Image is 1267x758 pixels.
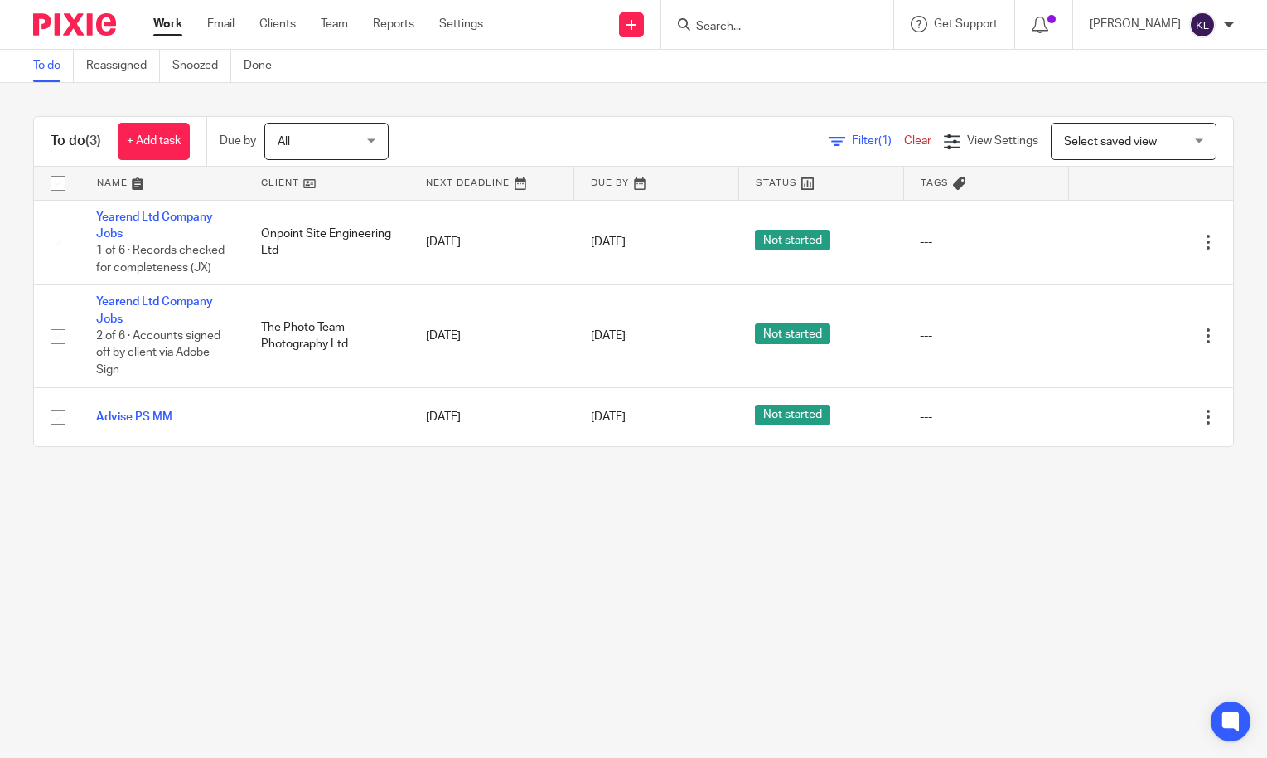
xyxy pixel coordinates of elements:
div: --- [920,409,1052,425]
td: The Photo Team Photography Ltd [244,285,409,387]
span: Not started [755,230,830,250]
a: Snoozed [172,50,231,82]
h1: To do [51,133,101,150]
span: View Settings [967,135,1038,147]
td: [DATE] [409,285,574,387]
a: Team [321,16,348,32]
a: Yearend Ltd Company Jobs [96,296,213,324]
td: [DATE] [409,200,574,285]
a: + Add task [118,123,190,160]
span: (3) [85,134,101,148]
span: Tags [921,178,949,187]
span: 1 of 6 · Records checked for completeness (JX) [96,245,225,274]
span: (1) [878,135,892,147]
span: Not started [755,323,830,344]
a: Advise PS MM [96,411,172,423]
span: Select saved view [1064,136,1157,148]
p: [PERSON_NAME] [1090,16,1181,32]
span: Filter [852,135,904,147]
div: --- [920,328,1052,344]
a: Done [244,50,284,82]
span: All [278,136,290,148]
a: Yearend Ltd Company Jobs [96,211,213,240]
a: Reassigned [86,50,160,82]
img: svg%3E [1189,12,1216,38]
span: [DATE] [591,411,626,423]
a: Settings [439,16,483,32]
a: To do [33,50,74,82]
a: Reports [373,16,414,32]
a: Work [153,16,182,32]
a: Clear [904,135,931,147]
p: Due by [220,133,256,149]
td: [DATE] [409,387,574,446]
a: Email [207,16,235,32]
td: Onpoint Site Engineering Ltd [244,200,409,285]
div: --- [920,234,1052,250]
a: Clients [259,16,296,32]
span: Not started [755,405,830,425]
span: [DATE] [591,330,626,342]
span: [DATE] [591,236,626,248]
span: 2 of 6 · Accounts signed off by client via Adobe Sign [96,330,220,376]
img: Pixie [33,13,116,36]
input: Search [694,20,844,35]
span: Get Support [934,18,998,30]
